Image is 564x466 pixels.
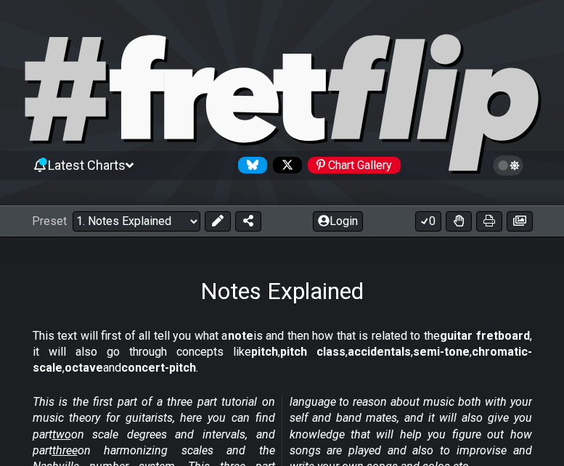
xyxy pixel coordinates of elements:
[205,211,231,232] button: Edit Preset
[232,157,267,173] a: Follow #fretflip at Bluesky
[121,361,196,375] strong: concert-pitch
[280,345,346,359] strong: pitch class
[32,214,67,228] span: Preset
[200,277,364,305] h1: Notes Explained
[73,211,200,232] select: Preset
[313,211,363,232] button: Login
[52,428,71,441] span: two
[65,361,103,375] strong: octave
[446,211,472,232] button: Toggle Dexterity for all fretkits
[267,157,302,173] a: Follow #fretflip at X
[52,443,78,457] span: three
[33,328,532,377] p: This text will first of all tell you what a is and then how that is related to the , it will also...
[48,158,126,173] span: Latest Charts
[228,329,253,343] strong: note
[507,211,533,232] button: Create image
[476,211,502,232] button: Print
[500,159,517,172] span: Toggle light / dark theme
[440,329,530,343] strong: guitar fretboard
[348,345,411,359] strong: accidentals
[235,211,261,232] button: Share Preset
[251,345,278,359] strong: pitch
[413,345,470,359] strong: semi-tone
[308,157,401,173] div: Chart Gallery
[415,211,441,232] button: 0
[302,157,401,173] a: #fretflip at Pinterest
